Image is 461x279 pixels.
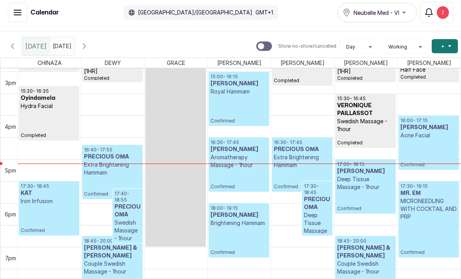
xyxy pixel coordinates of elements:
div: 2 [437,6,449,19]
p: Deep Tissue Massage - 1hour [337,175,394,191]
p: 16:30 - 17:45 [274,139,331,146]
p: Royal Hammam [211,88,267,95]
h3: PRECIOUS OMA [274,146,331,153]
span: CHINAZA [36,58,63,68]
p: 18:45 - 20:00 [337,238,394,244]
p: Completed [274,66,331,84]
div: 6pm [3,210,18,218]
button: 2 [420,2,453,23]
span: Neubelle Med - VI [354,9,399,17]
h3: MR. EM [400,189,457,197]
p: Swedish Massage - 1hour [337,117,394,133]
p: Completed [337,133,394,146]
p: Show no-show/cancelled [278,43,336,49]
h3: [PERSON_NAME] [400,124,457,131]
button: + [432,39,458,53]
h3: PRECIOUS OMA [114,203,141,219]
div: [DATE] [22,37,50,55]
p: Iron Infusion [21,197,77,205]
p: Confirmed [21,205,77,234]
p: MICRONEEDLING WITH COCKTAIL AND PRP [400,197,457,221]
p: Confirmed [400,221,457,256]
h3: VERONIQUE PAILLASSOT [337,102,394,117]
div: 5pm [3,166,18,175]
span: [PERSON_NAME] [216,58,263,68]
p: [GEOGRAPHIC_DATA]/[GEOGRAPHIC_DATA] [138,9,252,16]
button: Neubelle Med - VI [338,3,417,22]
p: Confirmed [211,95,267,124]
p: 16:00 - 17:15 [400,117,457,124]
span: [PERSON_NAME] [342,58,390,68]
p: 17:40 - 18:55 [114,191,141,203]
p: Confirmed [211,169,267,190]
div: 4pm [3,122,18,131]
p: 16:30 - 17:45 [211,139,267,146]
span: Day [346,44,355,50]
button: Day [343,44,375,50]
h3: KAT [21,189,77,197]
span: [PERSON_NAME] [279,58,326,68]
p: 15:00 - 16:15 [211,74,267,80]
p: 18:45 - 20:00 [84,238,141,244]
p: Couple Swedish Massage - 1hour [337,260,394,275]
h3: [PERSON_NAME] [211,146,267,153]
span: DEWY [103,58,122,68]
p: Confirmed [211,227,267,256]
button: Working [385,44,425,50]
p: Confirmed [400,139,457,168]
h3: [PERSON_NAME] & [PERSON_NAME] [337,244,394,260]
h3: [PERSON_NAME] [337,167,394,175]
p: Hydra Facial [21,102,77,110]
p: 18:00 - 19:15 [211,205,267,211]
p: Half Face [400,66,457,74]
div: 3pm [4,79,18,87]
h3: [PERSON_NAME] [211,80,267,88]
p: Completed [400,74,457,80]
p: Couple Swedish Massage - 1hour [84,260,141,275]
p: 17:00 - 18:15 [337,161,394,167]
p: Acne Facial [400,131,457,139]
p: 15:30 - 16:45 [337,95,394,102]
p: 17:30 - 18:45 [304,183,330,196]
h3: [PERSON_NAME] & [PERSON_NAME] [84,244,141,260]
p: GMT+1 [256,9,273,16]
p: Brightening Hammam [211,219,267,227]
p: Extra Brightening Hammam [84,161,141,176]
h3: PRECIOUS OMA [304,196,330,211]
p: 16:40 - 17:55 [84,147,141,153]
p: Deep Tissue Massage - 1hour [304,211,330,243]
span: [PERSON_NAME] [406,58,453,68]
div: 7pm [4,254,18,262]
p: Extra Brightening Hammam [274,153,331,169]
p: Completed [337,75,394,81]
h3: Oyindamola [21,94,77,102]
span: [DATE] [25,41,46,51]
p: 15:20 - 16:35 [21,88,77,94]
p: 17:30 - 19:15 [400,183,457,189]
h1: Calendar [30,8,59,17]
p: Confirmed [274,169,331,190]
h3: [PERSON_NAME] [211,211,267,219]
span: GRACE [165,58,187,68]
p: Swedish Massage - 1hour [114,219,141,242]
p: 17:30 - 18:45 [21,183,77,189]
h3: PRECIOUS OMA [84,153,141,161]
p: Confirmed [84,176,141,197]
span: Working [388,44,407,50]
p: Confirmed [337,191,394,212]
span: + [441,42,445,50]
p: Aromatherapy Massage - 1hour [211,153,267,169]
p: Completed [84,75,141,81]
p: Completed [21,110,77,139]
